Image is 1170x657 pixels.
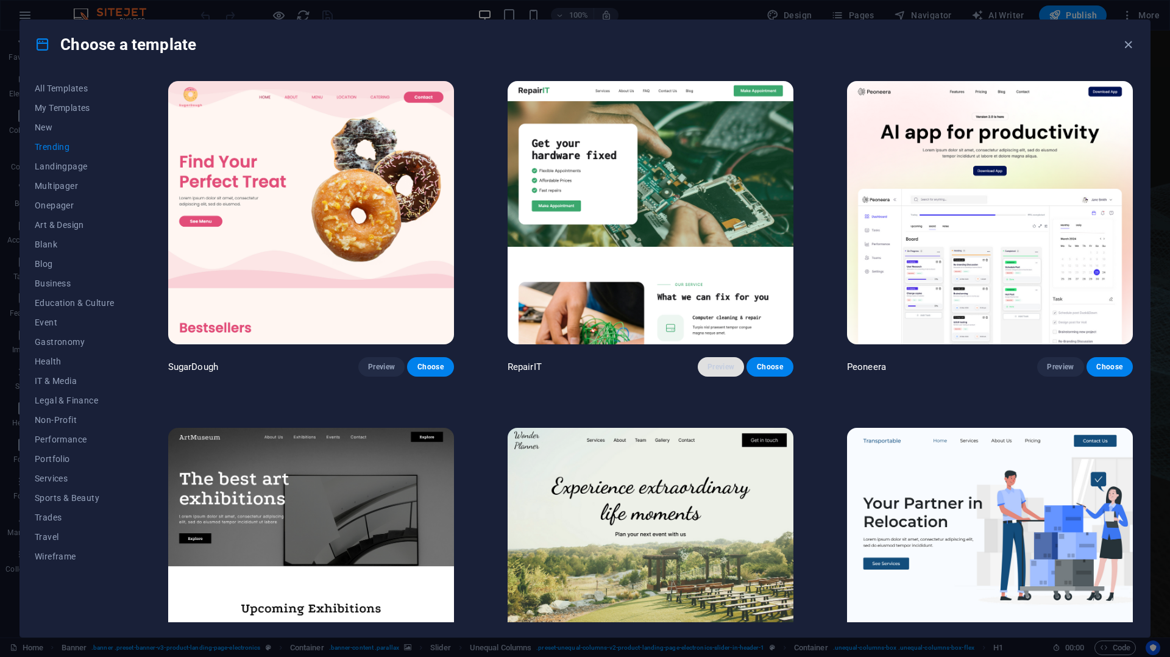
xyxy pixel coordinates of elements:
[35,196,115,215] button: Onepager
[168,81,454,344] img: SugarDough
[1087,357,1133,377] button: Choose
[35,371,115,391] button: IT & Media
[35,162,115,171] span: Landingpage
[35,415,115,425] span: Non-Profit
[35,396,115,405] span: Legal & Finance
[35,332,115,352] button: Gastronomy
[35,142,115,152] span: Trending
[168,361,218,373] p: SugarDough
[35,527,115,547] button: Travel
[35,240,115,249] span: Blank
[35,552,115,561] span: Wireframe
[35,274,115,293] button: Business
[368,362,395,372] span: Preview
[35,435,115,444] span: Performance
[35,357,115,366] span: Health
[508,361,542,373] p: RepairIT
[35,79,115,98] button: All Templates
[35,532,115,542] span: Travel
[746,357,793,377] button: Choose
[35,279,115,288] span: Business
[847,81,1133,344] img: Peoneera
[35,488,115,508] button: Sports & Beauty
[35,430,115,449] button: Performance
[698,357,744,377] button: Preview
[35,157,115,176] button: Landingpage
[35,391,115,410] button: Legal & Finance
[35,293,115,313] button: Education & Culture
[35,254,115,274] button: Blog
[35,493,115,503] span: Sports & Beauty
[35,201,115,210] span: Onepager
[1037,357,1083,377] button: Preview
[35,318,115,327] span: Event
[35,35,196,54] h4: Choose a template
[756,362,783,372] span: Choose
[35,83,115,93] span: All Templates
[35,98,115,118] button: My Templates
[35,235,115,254] button: Blank
[417,362,444,372] span: Choose
[35,410,115,430] button: Non-Profit
[35,181,115,191] span: Multipager
[35,103,115,113] span: My Templates
[35,259,115,269] span: Blog
[1096,362,1123,372] span: Choose
[35,298,115,308] span: Education & Culture
[508,81,793,344] img: RepairIT
[35,176,115,196] button: Multipager
[35,220,115,230] span: Art & Design
[35,137,115,157] button: Trending
[35,469,115,488] button: Services
[35,123,115,132] span: New
[35,313,115,332] button: Event
[847,361,886,373] p: Peoneera
[35,376,115,386] span: IT & Media
[35,337,115,347] span: Gastronomy
[35,118,115,137] button: New
[1047,362,1074,372] span: Preview
[707,362,734,372] span: Preview
[35,449,115,469] button: Portfolio
[407,357,453,377] button: Choose
[35,513,115,522] span: Trades
[35,547,115,566] button: Wireframe
[35,352,115,371] button: Health
[35,508,115,527] button: Trades
[358,357,405,377] button: Preview
[35,454,115,464] span: Portfolio
[35,474,115,483] span: Services
[35,215,115,235] button: Art & Design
